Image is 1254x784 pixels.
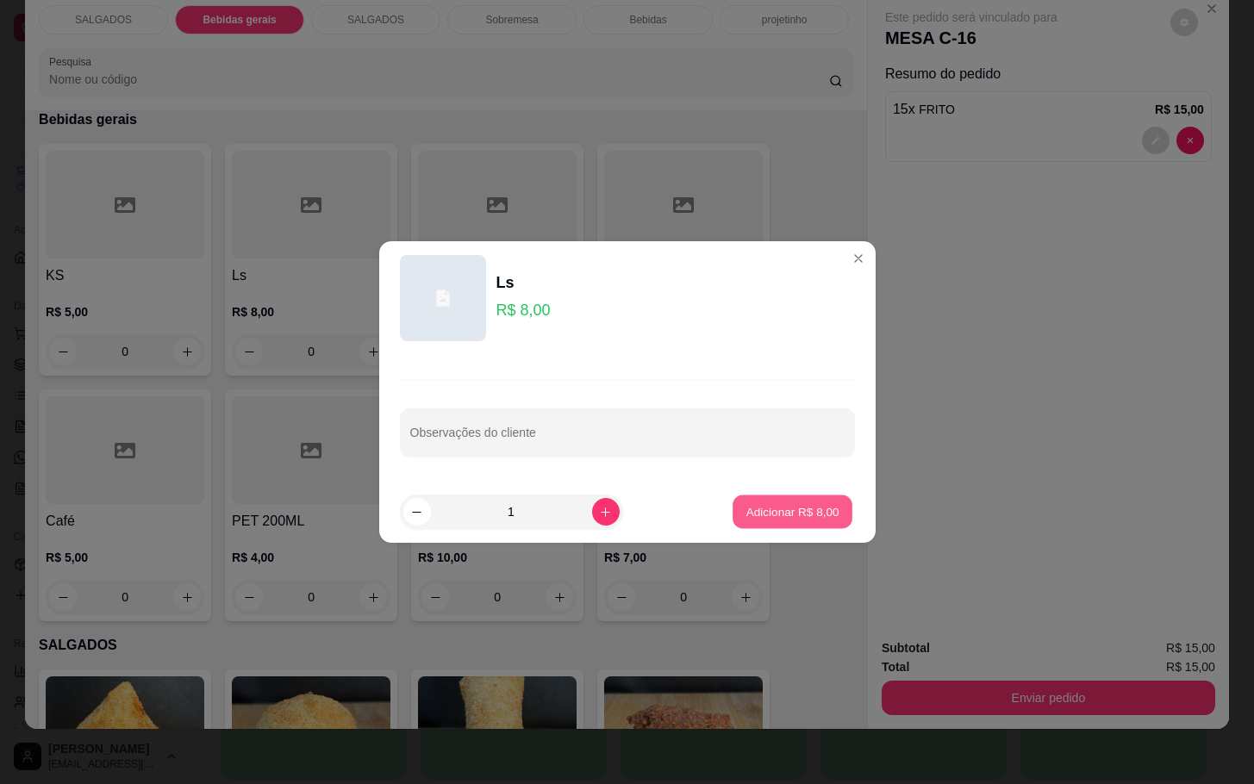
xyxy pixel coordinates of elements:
[845,245,872,272] button: Close
[410,431,845,448] input: Observações do cliente
[733,495,852,529] button: Adicionar R$ 8,00
[592,498,620,526] button: increase-product-quantity
[746,503,839,520] p: Adicionar R$ 8,00
[496,298,551,322] p: R$ 8,00
[403,498,431,526] button: decrease-product-quantity
[496,271,551,295] div: Ls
